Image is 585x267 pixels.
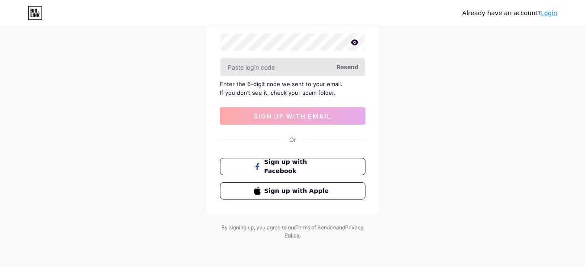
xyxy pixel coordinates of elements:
[336,62,359,71] span: Resend
[220,107,365,125] button: sign up with email
[462,9,557,18] div: Already have an account?
[220,182,365,199] button: Sign up with Apple
[254,113,331,120] span: sign up with email
[295,224,336,231] a: Terms of Service
[220,158,365,175] button: Sign up with Facebook
[264,187,331,196] span: Sign up with Apple
[541,10,557,16] a: Login
[220,80,365,97] div: Enter the 6-digit code we sent to your email. If you don’t see it, check your spam folder.
[219,224,366,239] div: By signing up, you agree to our and .
[220,58,365,76] input: Paste login code
[264,158,331,176] span: Sign up with Facebook
[289,135,296,144] div: Or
